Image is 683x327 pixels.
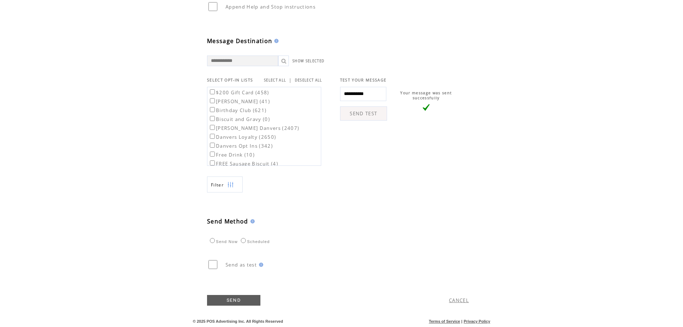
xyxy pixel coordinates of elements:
input: Free Drink (10) [210,152,215,157]
input: Danvers Loyalty (2650) [210,134,215,139]
a: CANCEL [449,297,469,304]
span: Append Help and Stop instructions [226,4,316,10]
a: Privacy Policy [464,319,490,323]
img: help.gif [257,263,263,267]
label: [PERSON_NAME] (41) [208,98,270,105]
span: Message Destination [207,37,272,45]
input: [PERSON_NAME] (41) [210,98,215,103]
input: [PERSON_NAME] Danvers (2407) [210,125,215,130]
span: Send as test [226,262,257,268]
label: Danvers Opt Ins (342) [208,143,273,149]
input: Danvers Opt Ins (342) [210,143,215,148]
img: help.gif [248,219,255,223]
a: Terms of Service [429,319,460,323]
input: Biscuit and Gravy (0) [210,116,215,121]
a: SHOW SELECTED [292,59,324,63]
label: Danvers Loyalty (2650) [208,134,276,140]
label: [PERSON_NAME] Danvers (2407) [208,125,299,131]
span: TEST YOUR MESSAGE [340,78,387,83]
a: SEND TEST [340,106,387,121]
span: SELECT OPT-IN LISTS [207,78,253,83]
span: Send Method [207,217,248,225]
input: $200 Gift Card (458) [210,89,215,94]
span: | [289,77,292,83]
label: Scheduled [239,239,270,244]
a: Filter [207,176,243,192]
span: Your message was sent successfully [400,90,452,100]
input: FREE Sausage Biscuit (4) [210,160,215,165]
span: | [461,319,462,323]
a: DESELECT ALL [295,78,322,83]
input: Scheduled [241,238,246,243]
img: vLarge.png [423,104,430,111]
img: filters.png [227,177,234,193]
label: Send Now [208,239,238,244]
a: SEND [207,295,260,306]
input: Send Now [210,238,215,243]
span: © 2025 POS Advertising Inc. All Rights Reserved [193,319,283,323]
label: Biscuit and Gravy (0) [208,116,270,122]
a: SELECT ALL [264,78,286,83]
label: Free Drink (10) [208,152,255,158]
img: help.gif [272,39,279,43]
label: $200 Gift Card (458) [208,89,269,96]
label: Birthday Club (621) [208,107,266,114]
input: Birthday Club (621) [210,107,215,112]
span: Show filters [211,182,224,188]
label: FREE Sausage Biscuit (4) [208,160,278,167]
